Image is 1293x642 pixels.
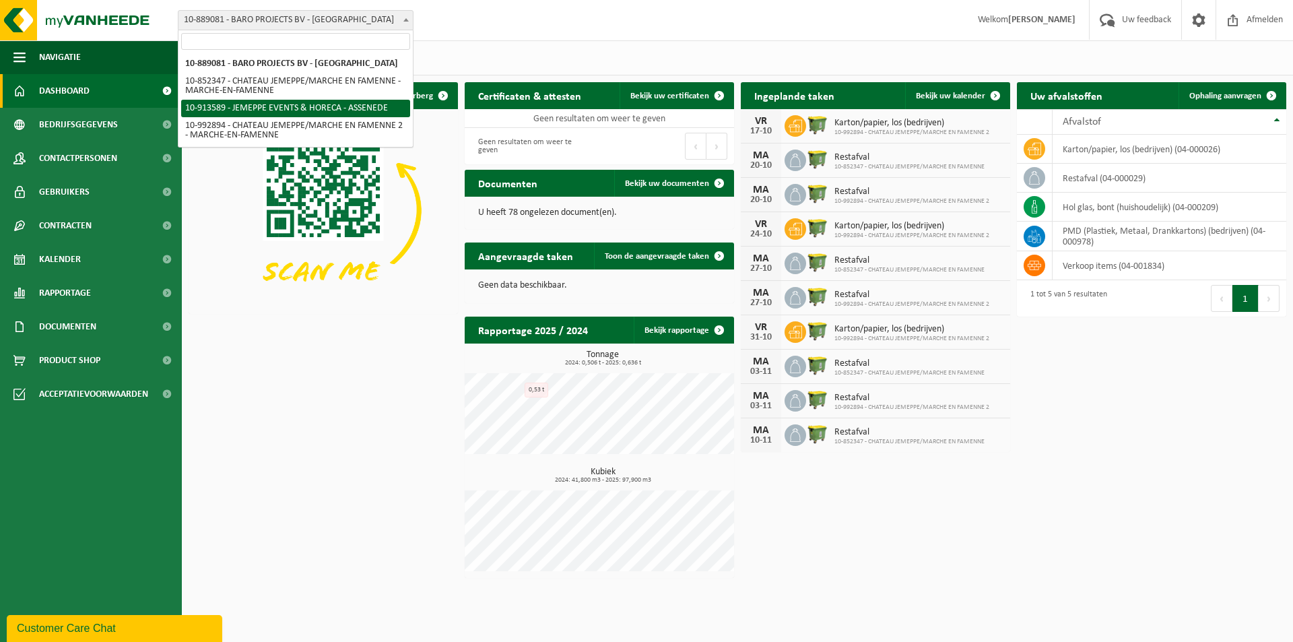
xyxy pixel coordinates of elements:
span: Bedrijfsgegevens [39,108,118,141]
span: Ophaling aanvragen [1189,92,1261,100]
span: 10-992894 - CHATEAU JEMEPPE/MARCHE EN FAMENNE 2 [834,404,989,412]
span: Afvalstof [1063,117,1101,127]
a: Bekijk uw certificaten [620,82,733,109]
span: Restafval [834,255,985,266]
h2: Uw afvalstoffen [1017,82,1116,108]
span: 2024: 41,800 m3 - 2025: 97,900 m3 [471,477,734,484]
img: WB-1100-HPE-GN-50 [806,388,829,411]
div: 0,53 t [525,383,548,397]
h2: Certificaten & attesten [465,82,595,108]
div: 20-10 [748,161,774,170]
img: WB-1100-HPE-GN-50 [806,251,829,274]
div: 17-10 [748,127,774,136]
li: 10-913589 - JEMEPPE EVENTS & HORECA - ASSENEDE [181,100,410,117]
h2: Rapportage 2025 / 2024 [465,317,601,343]
a: Ophaling aanvragen [1179,82,1285,109]
button: Previous [685,133,706,160]
td: hol glas, bont (huishoudelijk) (04-000209) [1053,193,1286,222]
span: Acceptatievoorwaarden [39,377,148,411]
span: Restafval [834,427,985,438]
div: MA [748,150,774,161]
button: Next [1259,285,1280,312]
td: karton/papier, los (bedrijven) (04-000026) [1053,135,1286,164]
li: 10-852347 - CHATEAU JEMEPPE/MARCHE EN FAMENNE - MARCHE-EN-FAMENNE [181,73,410,100]
span: Kalender [39,243,81,276]
span: Bekijk uw certificaten [630,92,709,100]
img: WB-1100-HPE-GN-50 [806,113,829,136]
a: Bekijk uw kalender [905,82,1009,109]
span: Dashboard [39,74,90,108]
span: Rapportage [39,276,91,310]
span: Bekijk uw kalender [916,92,985,100]
div: 27-10 [748,264,774,274]
div: 10-11 [748,436,774,445]
td: PMD (Plastiek, Metaal, Drankkartons) (bedrijven) (04-000978) [1053,222,1286,251]
span: 10-992894 - CHATEAU JEMEPPE/MARCHE EN FAMENNE 2 [834,129,989,137]
span: 10-852347 - CHATEAU JEMEPPE/MARCHE EN FAMENNE [834,438,985,446]
span: 10-992894 - CHATEAU JEMEPPE/MARCHE EN FAMENNE 2 [834,300,989,309]
span: Restafval [834,393,989,404]
span: 10-992894 - CHATEAU JEMEPPE/MARCHE EN FAMENNE 2 [834,197,989,205]
span: Restafval [834,290,989,300]
span: 10-852347 - CHATEAU JEMEPPE/MARCHE EN FAMENNE [834,369,985,377]
span: Documenten [39,310,96,344]
span: 10-889081 - BARO PROJECTS BV - OOSTEEKLO [178,11,413,30]
iframe: chat widget [7,612,225,642]
span: Navigatie [39,40,81,74]
div: 03-11 [748,367,774,377]
h3: Tonnage [471,350,734,366]
div: MA [748,356,774,367]
img: Download de VHEPlus App [189,109,458,311]
div: 27-10 [748,298,774,308]
img: WB-1100-HPE-GN-50 [806,422,829,445]
span: Gebruikers [39,175,90,209]
div: MA [748,253,774,264]
a: Bekijk uw documenten [614,170,733,197]
h3: Kubiek [471,468,734,484]
div: 20-10 [748,195,774,205]
span: Bekijk uw documenten [625,179,709,188]
img: WB-1100-HPE-GN-50 [806,182,829,205]
div: 31-10 [748,333,774,342]
a: Toon de aangevraagde taken [594,243,733,269]
span: Restafval [834,187,989,197]
button: Verberg [393,82,457,109]
img: WB-1100-HPE-GN-50 [806,354,829,377]
div: MA [748,425,774,436]
span: 10-852347 - CHATEAU JEMEPPE/MARCHE EN FAMENNE [834,266,985,274]
div: VR [748,219,774,230]
span: Restafval [834,152,985,163]
button: 1 [1232,285,1259,312]
span: 10-852347 - CHATEAU JEMEPPE/MARCHE EN FAMENNE [834,163,985,171]
div: 03-11 [748,402,774,411]
img: WB-1100-HPE-GN-50 [806,148,829,170]
div: 24-10 [748,230,774,239]
span: Karton/papier, los (bedrijven) [834,221,989,232]
img: WB-1100-HPE-GN-50 [806,319,829,342]
li: 10-992894 - CHATEAU JEMEPPE/MARCHE EN FAMENNE 2 - MARCHE-EN-FAMENNE [181,117,410,144]
span: 2024: 0,506 t - 2025: 0,636 t [471,360,734,366]
div: VR [748,116,774,127]
span: Karton/papier, los (bedrijven) [834,324,989,335]
span: Restafval [834,358,985,369]
span: 10-992894 - CHATEAU JEMEPPE/MARCHE EN FAMENNE 2 [834,335,989,343]
span: Contactpersonen [39,141,117,175]
div: 1 tot 5 van 5 resultaten [1024,284,1107,313]
div: MA [748,185,774,195]
td: verkoop items (04-001834) [1053,251,1286,280]
a: Bekijk rapportage [634,317,733,344]
img: WB-1100-HPE-GN-50 [806,216,829,239]
span: Karton/papier, los (bedrijven) [834,118,989,129]
div: Geen resultaten om weer te geven [471,131,593,161]
h2: Documenten [465,170,551,196]
td: Geen resultaten om weer te geven [465,109,734,128]
span: 10-889081 - BARO PROJECTS BV - OOSTEEKLO [178,10,413,30]
p: U heeft 78 ongelezen document(en). [478,208,721,218]
span: 10-992894 - CHATEAU JEMEPPE/MARCHE EN FAMENNE 2 [834,232,989,240]
span: Product Shop [39,344,100,377]
p: Geen data beschikbaar. [478,281,721,290]
h2: Aangevraagde taken [465,243,587,269]
li: 10-889081 - BARO PROJECTS BV - [GEOGRAPHIC_DATA] [181,55,410,73]
div: VR [748,322,774,333]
